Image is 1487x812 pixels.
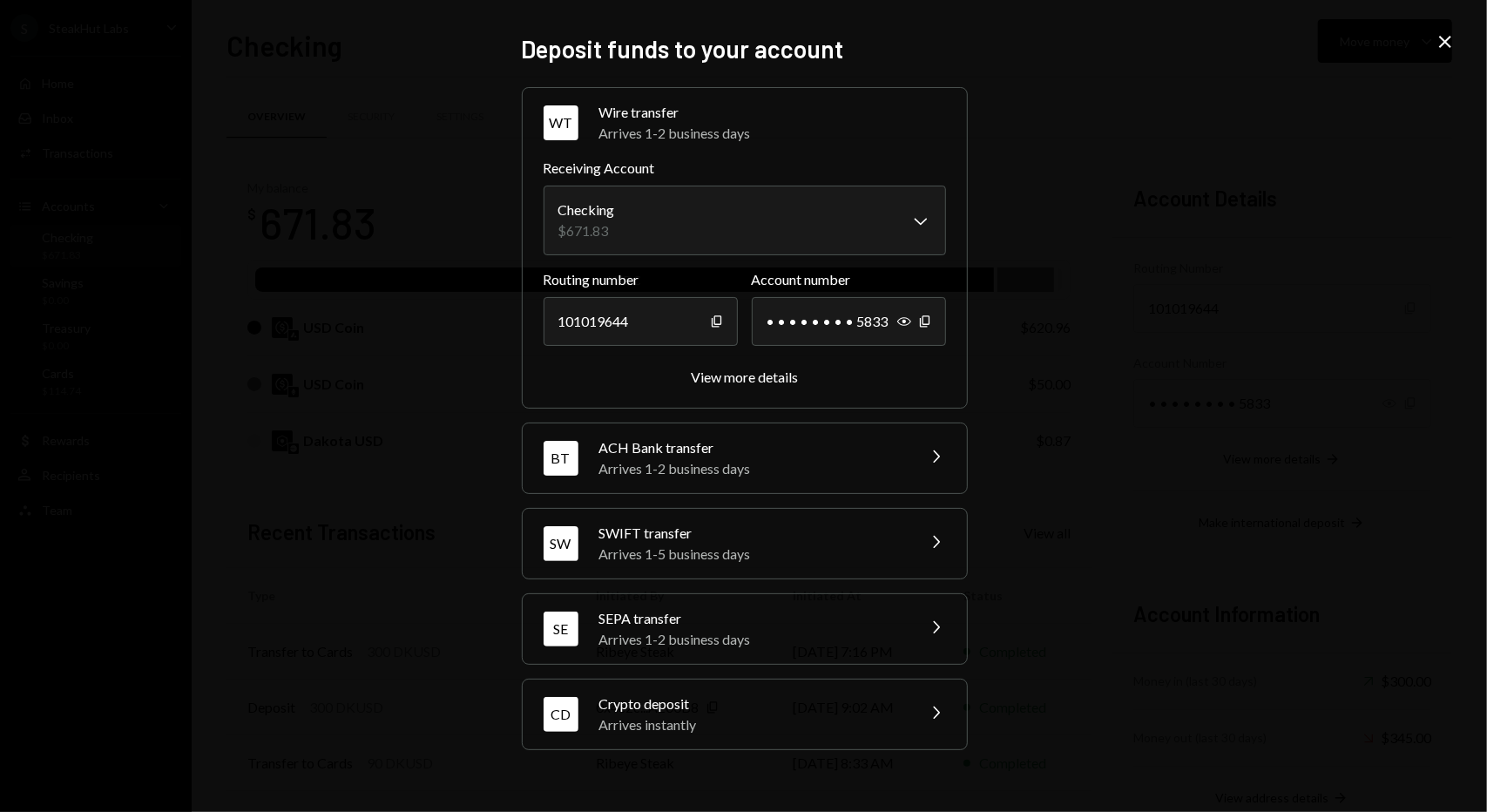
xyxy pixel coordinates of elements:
[691,369,798,387] button: View more details
[599,694,904,714] div: Crypto deposit
[544,269,738,290] label: Routing number
[522,32,966,66] h2: Deposit funds to your account
[599,629,904,650] div: Arrives 1-2 business days
[544,186,946,255] button: Receiving Account
[523,509,967,579] button: SWSWIFT transferArrives 1-5 business days
[752,297,946,346] div: • • • • • • • • 5833
[523,594,967,664] button: SESEPA transferArrives 1-2 business days
[599,102,946,123] div: Wire transfer
[599,714,904,735] div: Arrives instantly
[599,123,946,144] div: Arrives 1-2 business days
[599,544,904,565] div: Arrives 1-5 business days
[599,437,904,458] div: ACH Bank transfer
[523,88,967,158] button: WTWire transferArrives 1-2 business days
[544,158,946,387] div: WTWire transferArrives 1-2 business days
[544,697,578,732] div: CD
[523,680,967,749] button: CDCrypto depositArrives instantly
[752,269,946,290] label: Account number
[544,105,578,140] div: WT
[691,369,798,385] div: View more details
[544,526,578,561] div: SW
[599,458,904,479] div: Arrives 1-2 business days
[599,523,904,544] div: SWIFT transfer
[544,441,578,476] div: BT
[544,158,946,179] label: Receiving Account
[599,608,904,629] div: SEPA transfer
[544,297,738,346] div: 101019644
[544,612,578,646] div: SE
[523,423,967,493] button: BTACH Bank transferArrives 1-2 business days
